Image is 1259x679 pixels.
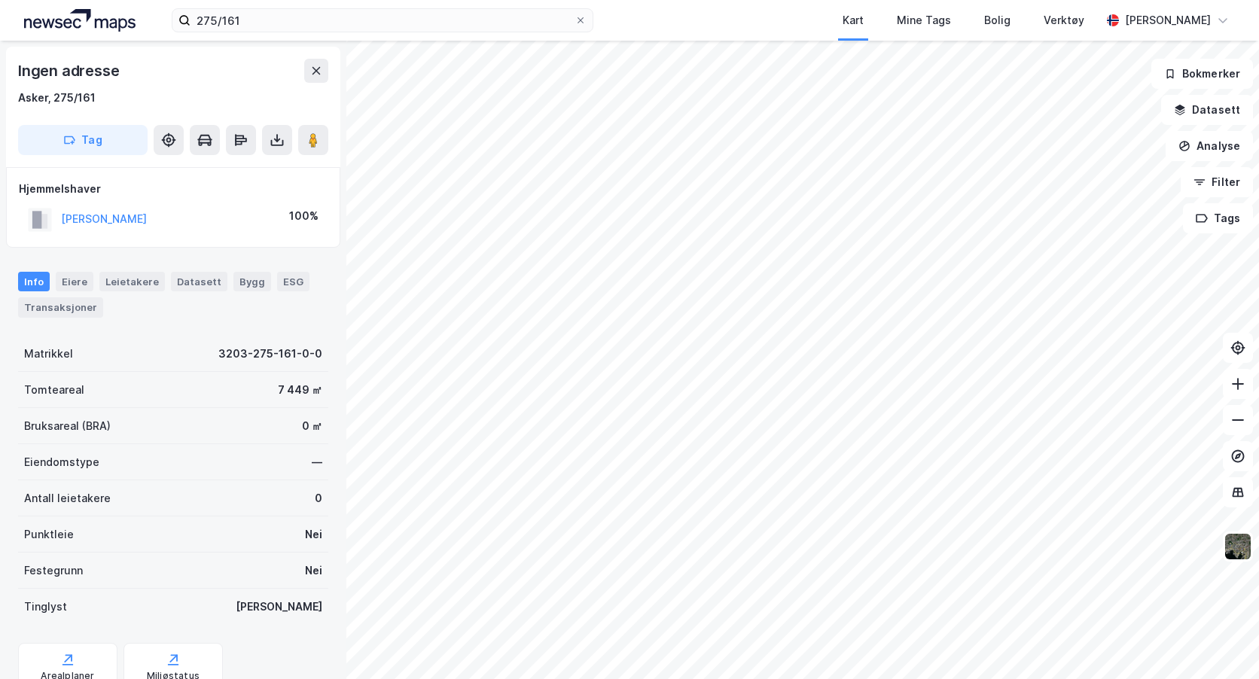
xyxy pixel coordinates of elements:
[56,272,93,291] div: Eiere
[1184,607,1259,679] iframe: Chat Widget
[277,272,309,291] div: ESG
[233,272,271,291] div: Bygg
[1183,203,1253,233] button: Tags
[18,125,148,155] button: Tag
[236,598,322,616] div: [PERSON_NAME]
[24,562,83,580] div: Festegrunn
[289,207,319,225] div: 100%
[1044,11,1084,29] div: Verktøy
[897,11,951,29] div: Mine Tags
[1151,59,1253,89] button: Bokmerker
[24,525,74,544] div: Punktleie
[305,562,322,580] div: Nei
[315,489,322,507] div: 0
[305,525,322,544] div: Nei
[843,11,864,29] div: Kart
[984,11,1011,29] div: Bolig
[18,59,122,83] div: Ingen adresse
[24,489,111,507] div: Antall leietakere
[171,272,227,291] div: Datasett
[18,297,103,317] div: Transaksjoner
[24,598,67,616] div: Tinglyst
[24,381,84,399] div: Tomteareal
[19,180,328,198] div: Hjemmelshaver
[218,345,322,363] div: 3203-275-161-0-0
[312,453,322,471] div: —
[99,272,165,291] div: Leietakere
[24,417,111,435] div: Bruksareal (BRA)
[24,453,99,471] div: Eiendomstype
[18,272,50,291] div: Info
[24,345,73,363] div: Matrikkel
[191,9,575,32] input: Søk på adresse, matrikkel, gårdeiere, leietakere eller personer
[1125,11,1211,29] div: [PERSON_NAME]
[1161,95,1253,125] button: Datasett
[1184,607,1259,679] div: Kontrollprogram for chat
[18,89,96,107] div: Asker, 275/161
[24,9,136,32] img: logo.a4113a55bc3d86da70a041830d287a7e.svg
[1166,131,1253,161] button: Analyse
[278,381,322,399] div: 7 449 ㎡
[1224,532,1252,561] img: 9k=
[302,417,322,435] div: 0 ㎡
[1181,167,1253,197] button: Filter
